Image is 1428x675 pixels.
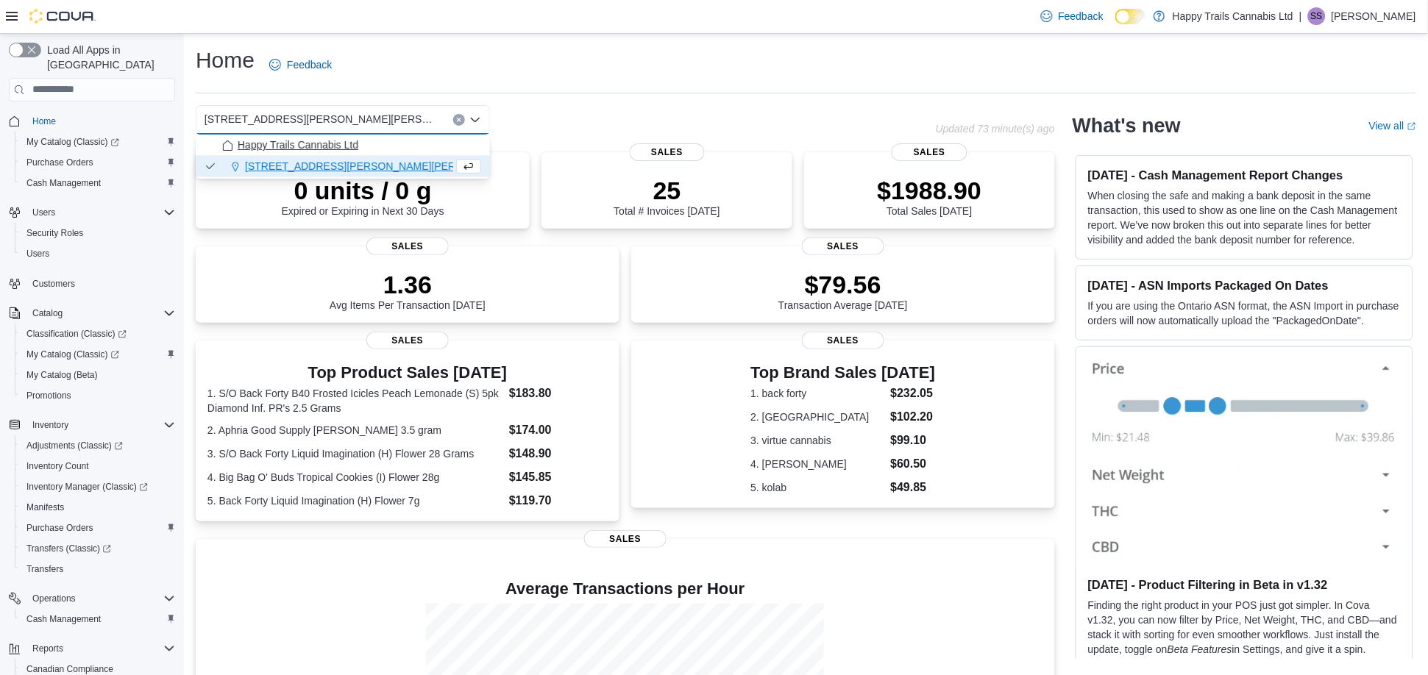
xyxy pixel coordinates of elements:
[1115,9,1146,24] input: Dark Mode
[26,204,61,221] button: Users
[207,470,503,485] dt: 4. Big Bag O' Buds Tropical Cookies (I) Flower 28g
[15,152,181,173] button: Purchase Orders
[1088,278,1401,293] h3: [DATE] - ASN Imports Packaged On Dates
[1369,120,1416,132] a: View allExternal link
[26,157,93,168] span: Purchase Orders
[26,304,68,322] button: Catalog
[21,346,125,363] a: My Catalog (Classic)
[509,421,608,439] dd: $174.00
[892,143,967,161] span: Sales
[1088,598,1401,671] p: Finding the right product in your POS just got simpler. In Cova v1.32, you can now filter by Pric...
[21,387,175,404] span: Promotions
[366,238,449,255] span: Sales
[196,135,490,156] button: Happy Trails Cannabis Ltd
[21,457,95,475] a: Inventory Count
[936,123,1055,135] p: Updated 73 minute(s) ago
[891,479,936,496] dd: $49.85
[751,386,885,401] dt: 1. back forty
[3,202,181,223] button: Users
[1088,188,1401,247] p: When closing the safe and making a bank deposit in the same transaction, this used to show as one...
[1299,7,1302,25] p: |
[21,560,69,578] a: Transfers
[21,437,175,454] span: Adjustments (Classic)
[366,332,449,349] span: Sales
[3,273,181,294] button: Customers
[15,518,181,538] button: Purchase Orders
[802,332,884,349] span: Sales
[3,638,181,659] button: Reports
[21,224,89,242] a: Security Roles
[15,476,181,497] a: Inventory Manager (Classic)
[21,540,117,557] a: Transfers (Classic)
[891,455,936,473] dd: $60.50
[509,468,608,486] dd: $145.85
[21,366,104,384] a: My Catalog (Beta)
[15,365,181,385] button: My Catalog (Beta)
[207,446,503,461] dt: 3. S/O Back Forty Liquid Imagination (H) Flower 28 Grams
[15,132,181,152] a: My Catalog (Classic)
[21,540,175,557] span: Transfers (Classic)
[891,432,936,449] dd: $99.10
[15,538,181,559] a: Transfers (Classic)
[196,156,490,177] button: [STREET_ADDRESS][PERSON_NAME][PERSON_NAME]
[207,493,503,508] dt: 5. Back Forty Liquid Imagination (H) Flower 7g
[778,270,908,299] p: $79.56
[3,110,181,132] button: Home
[15,559,181,579] button: Transfers
[32,115,56,127] span: Home
[263,50,338,79] a: Feedback
[21,245,55,262] a: Users
[891,385,936,402] dd: $232.05
[21,499,175,516] span: Manifests
[207,423,503,438] dt: 2. Aphria Good Supply [PERSON_NAME] 3.5 gram
[26,112,175,130] span: Home
[1088,577,1401,592] h3: [DATE] - Product Filtering in Beta in v1.32
[26,543,111,554] span: Transfers (Classic)
[584,530,667,548] span: Sales
[453,114,465,126] button: Clear input
[15,385,181,406] button: Promotions
[238,137,358,152] span: Happy Trails Cannabis Ltd
[26,328,127,340] span: Classification (Classic)
[41,43,175,72] span: Load All Apps in [GEOGRAPHIC_DATA]
[26,177,101,189] span: Cash Management
[1173,7,1293,25] p: Happy Trails Cannabis Ltd
[21,325,175,343] span: Classification (Classic)
[26,416,175,434] span: Inventory
[32,643,63,654] span: Reports
[15,173,181,193] button: Cash Management
[21,174,107,192] a: Cash Management
[15,344,181,365] a: My Catalog (Classic)
[26,481,148,493] span: Inventory Manager (Classic)
[469,114,481,126] button: Close list of options
[15,456,181,476] button: Inventory Count
[802,238,884,255] span: Sales
[21,133,125,151] a: My Catalog (Classic)
[3,588,181,609] button: Operations
[205,110,438,128] span: [STREET_ADDRESS][PERSON_NAME][PERSON_NAME]
[26,248,49,260] span: Users
[26,460,89,472] span: Inventory Count
[207,364,608,382] h3: Top Product Sales [DATE]
[196,135,490,177] div: Choose from the following options
[15,324,181,344] a: Classification (Classic)
[751,410,885,424] dt: 2. [GEOGRAPHIC_DATA]
[15,243,181,264] button: Users
[26,613,101,625] span: Cash Management
[509,492,608,510] dd: $119.70
[21,519,175,537] span: Purchase Orders
[878,176,982,217] div: Total Sales [DATE]
[21,133,175,151] span: My Catalog (Classic)
[15,609,181,629] button: Cash Management
[282,176,444,217] div: Expired or Expiring in Next 30 Days
[32,307,63,319] span: Catalog
[196,46,255,75] h1: Home
[1332,7,1416,25] p: [PERSON_NAME]
[26,590,82,607] button: Operations
[21,387,77,404] a: Promotions
[21,478,175,496] span: Inventory Manager (Classic)
[21,610,175,628] span: Cash Management
[26,369,98,381] span: My Catalog (Beta)
[26,136,119,148] span: My Catalog (Classic)
[751,480,885,495] dt: 5. kolab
